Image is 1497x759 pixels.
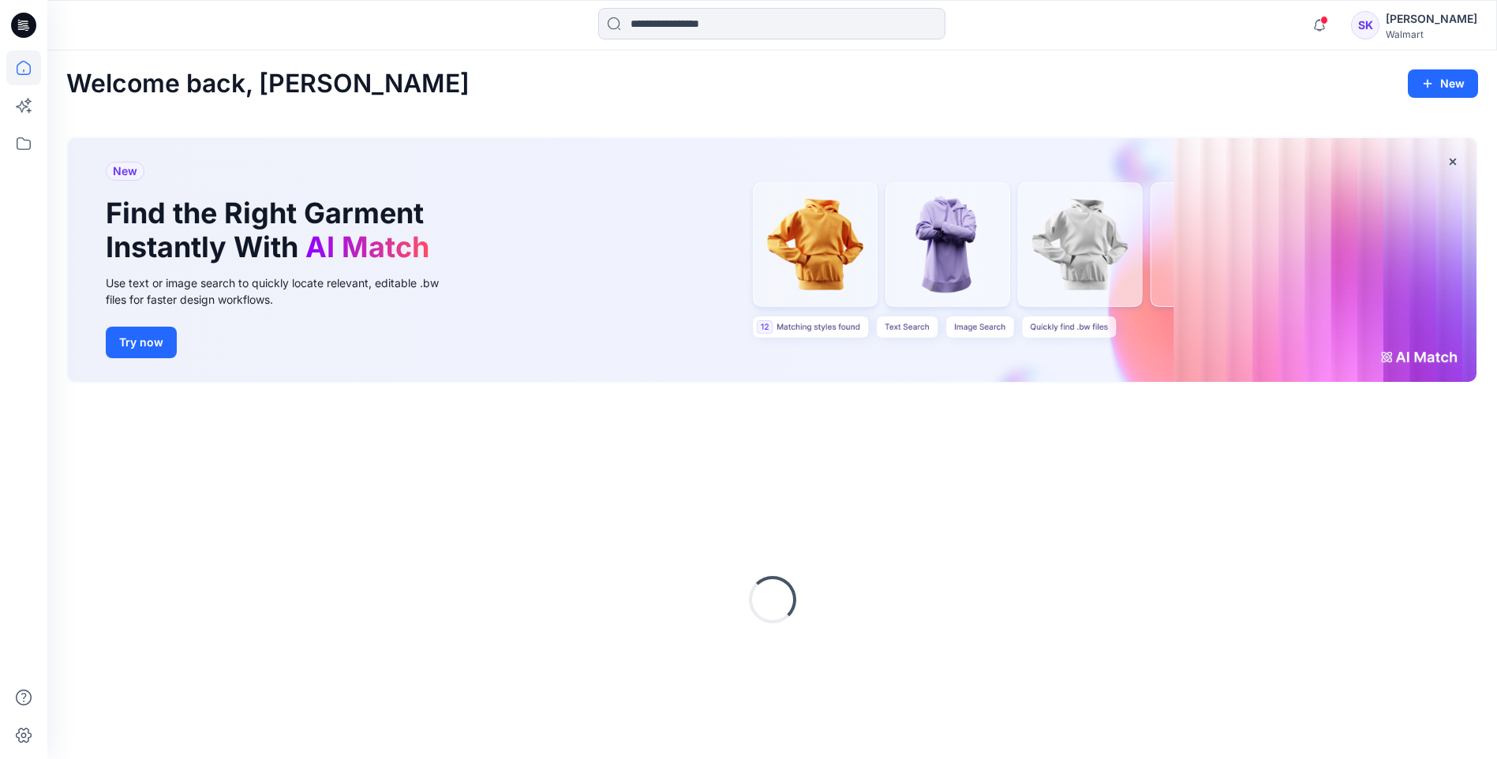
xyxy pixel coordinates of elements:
[66,69,470,99] h2: Welcome back, [PERSON_NAME]
[1386,9,1477,28] div: [PERSON_NAME]
[106,275,461,308] div: Use text or image search to quickly locate relevant, editable .bw files for faster design workflows.
[1351,11,1379,39] div: SK
[305,230,429,264] span: AI Match
[113,162,137,181] span: New
[1408,69,1478,98] button: New
[106,327,177,358] button: Try now
[106,196,437,264] h1: Find the Right Garment Instantly With
[1386,28,1477,40] div: Walmart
